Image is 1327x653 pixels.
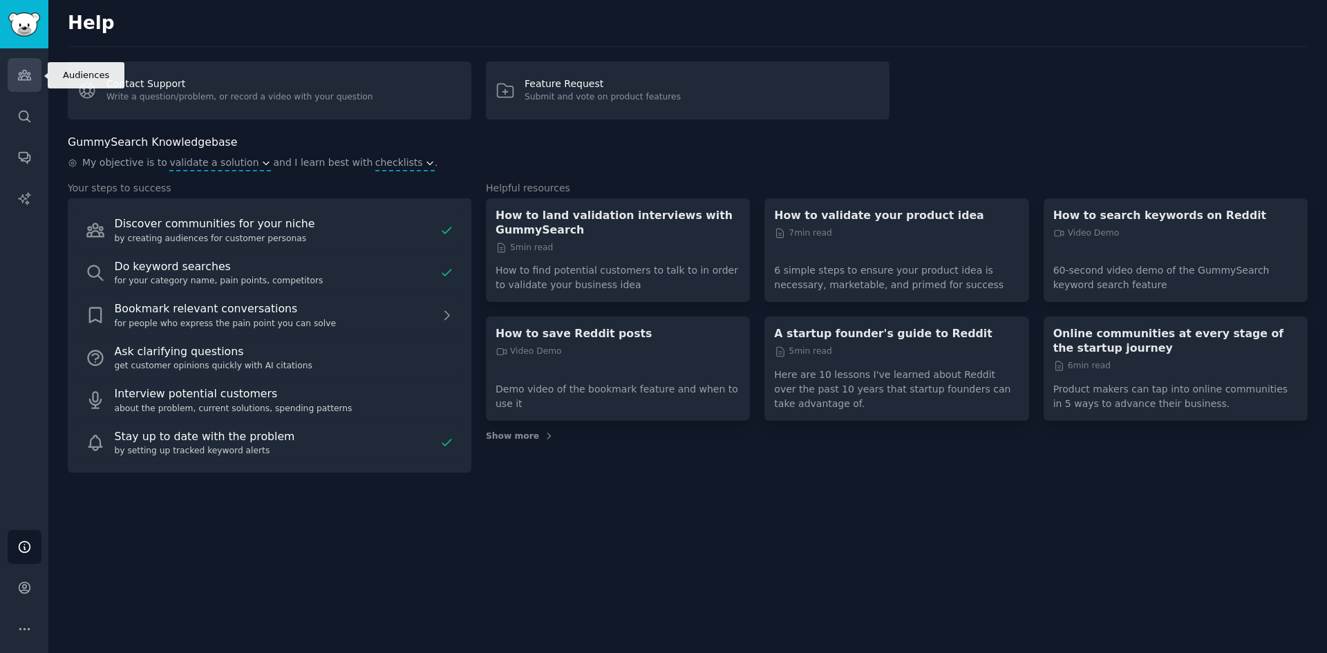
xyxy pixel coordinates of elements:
[115,275,435,287] div: for your category name, pain points, competitors
[375,155,435,170] button: checklists
[774,358,1019,411] p: Here are 10 lessons I've learned about Reddit over the past 10 years that startup founders can ta...
[115,258,435,276] div: Do keyword searches
[115,360,454,372] div: get customer opinions quickly with AI citations
[1053,326,1298,355] a: Online communities at every stage of the startup journey
[77,295,462,335] a: Bookmark relevant conversationsfor people who express the pain point you can solve
[496,346,562,358] span: Video Demo
[77,253,462,293] a: Do keyword searchesfor your category name, pain points, competitors
[82,155,167,171] span: My objective is to
[1053,227,1120,240] span: Video Demo
[496,326,740,341] a: How to save Reddit posts
[68,155,1308,171] div: .
[115,343,454,361] div: Ask clarifying questions
[68,61,471,120] a: Contact SupportWrite a question/problem, or record a video with your question
[77,423,462,463] a: Stay up to date with the problemby setting up tracked keyword alerts
[774,208,1019,223] a: How to validate your product idea
[486,430,539,443] span: Show more
[1053,372,1298,411] p: Product makers can tap into online communities in 5 ways to advance their business.
[774,326,1019,341] a: A startup founder's guide to Reddit
[115,403,454,415] div: about the problem, current solutions, spending patterns
[8,12,40,37] img: GummySearch logo
[115,233,435,245] div: by creating audiences for customer personas
[115,386,454,403] div: Interview potential customers
[525,77,681,91] div: Feature Request
[68,12,1308,35] h2: Help
[115,428,435,446] div: Stay up to date with the problem
[115,318,435,330] div: for people who express the pain point you can solve
[77,210,462,250] a: Discover communities for your nicheby creating audiences for customer personas
[68,134,237,151] h2: GummySearch Knowledgebase
[169,155,258,170] span: validate a solution
[77,380,462,420] a: Interview potential customersabout the problem, current solutions, spending patterns
[115,216,435,233] div: Discover communities for your niche
[1053,254,1298,292] p: 60-second video demo of the GummySearch keyword search feature
[774,227,831,240] span: 7 min read
[274,155,373,171] span: and I learn best with
[496,372,740,411] p: Demo video of the bookmark feature and when to use it
[496,208,740,237] a: How to land validation interviews with GummySearch
[496,242,553,254] span: 5 min read
[68,181,471,196] h3: Your steps to success
[1053,360,1111,372] span: 6 min read
[774,254,1019,292] p: 6 simple steps to ensure your product idea is necessary, marketable, and primed for success
[169,155,271,170] button: validate a solution
[77,338,462,378] a: Ask clarifying questionsget customer opinions quickly with AI citations
[525,91,681,104] div: Submit and vote on product features
[496,254,740,292] p: How to find potential customers to talk to in order to validate your business idea
[375,155,423,170] span: checklists
[1053,208,1298,223] a: How to search keywords on Reddit
[486,61,890,120] a: Feature RequestSubmit and vote on product features
[486,181,1308,196] h3: Helpful resources
[774,346,831,358] span: 5 min read
[115,445,435,457] div: by setting up tracked keyword alerts
[115,301,435,318] div: Bookmark relevant conversations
